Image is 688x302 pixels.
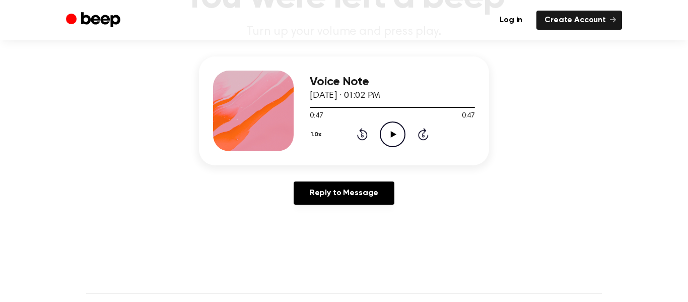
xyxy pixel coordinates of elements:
h3: Voice Note [310,75,475,89]
a: Log in [492,11,530,30]
a: Beep [66,11,123,30]
button: 1.0x [310,126,325,143]
span: [DATE] · 01:02 PM [310,91,380,100]
a: Create Account [536,11,622,30]
a: Reply to Message [294,182,394,205]
span: 0:47 [462,111,475,122]
span: 0:47 [310,111,323,122]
